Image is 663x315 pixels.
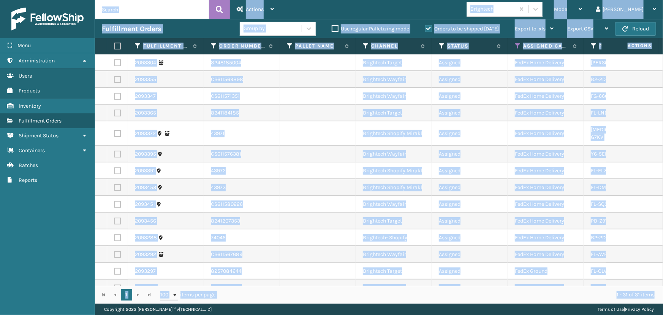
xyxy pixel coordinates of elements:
a: [MEDICAL_DATA]-HS7N-G7KV [591,126,647,140]
td: Assigned [432,263,508,280]
td: FedEx Ground [508,263,584,280]
td: Brightech Target [356,213,432,229]
a: FG-660L-EAE3 [591,93,625,99]
a: 2093292 [135,251,156,258]
td: FedEx Home Delivery [508,213,584,229]
td: FedEx Home Delivery [508,105,584,121]
label: Assigned Carrier Service [523,43,569,49]
div: Group by [244,25,265,33]
td: Brightech- Shopify [356,229,432,246]
div: 1 - 31 of 31 items [226,291,655,299]
span: Containers [19,147,45,154]
a: FL-SQGL-BLK [591,201,622,207]
td: Brightech Target [356,105,432,121]
div: | [598,304,654,315]
label: Orders to be shipped [DATE] [425,25,499,32]
label: Channel [371,43,417,49]
span: Fulfillment Orders [19,118,62,124]
label: Use regular Palletizing mode [332,25,409,32]
td: Brightech Shopify Mirakl [356,121,432,146]
a: Privacy Policy [625,307,654,312]
span: Mode [554,6,567,13]
td: CS611580226 [204,196,280,213]
td: Brightech Wayfair [356,280,432,296]
td: Brightech Wayfair [356,246,432,263]
td: FedEx Home Delivery [508,54,584,71]
a: PB-Z9W1-SEKR [591,218,627,224]
button: Reload [615,22,656,36]
a: FL-OLVA-CRM [591,268,623,274]
span: Products [19,87,40,94]
a: 2093453 [135,184,156,191]
span: Actions [604,40,657,52]
td: FedEx Home Delivery [508,280,584,296]
td: Assigned [432,213,508,229]
h3: Fulfillment Orders [102,24,161,33]
a: FL-LNDRP-BRS [591,110,626,116]
a: FL-AVRY-BLK [591,251,622,258]
a: 2093391 [135,167,155,175]
td: Brightech Shopify Mirakl [356,162,432,179]
td: Assigned [432,246,508,263]
a: 2093456 [135,217,156,225]
p: Copyright 2023 [PERSON_NAME]™ v [TECHNICAL_ID] [104,304,212,315]
td: Assigned [432,121,508,146]
td: 8241184185 [204,105,280,121]
label: Pallet Name [295,43,341,49]
td: Assigned [432,280,508,296]
td: 8248185004 [204,54,280,71]
span: Export CSV [567,25,593,32]
a: 2093288 [135,234,157,242]
a: Terms of Use [598,307,624,312]
a: 2093372 [135,130,156,137]
td: Brightech Wayfair [356,146,432,162]
td: FedEx Home Delivery [508,162,584,179]
td: 43972 [204,162,280,179]
td: Assigned [432,88,508,105]
span: Batches [19,162,38,169]
div: Brightech [470,5,516,13]
a: 2093304 [135,59,156,67]
label: Order Number [219,43,265,49]
td: FedEx Home Delivery [508,88,584,105]
td: Assigned [432,54,508,71]
a: 2093298 [135,284,157,292]
td: Brightech Target [356,54,432,71]
a: 2093451 [135,200,155,208]
a: Y6-5EHU-PT5M [591,151,627,157]
a: 2093297 [135,267,156,275]
td: CS611567422 [204,280,280,296]
td: 74045 [204,229,280,246]
a: 1 [121,289,132,301]
a: FL-NVA-BRS [591,285,620,291]
span: Users [19,73,32,79]
td: Brightech Wayfair [356,71,432,88]
td: Assigned [432,162,508,179]
span: Actions [246,6,264,13]
td: Assigned [432,229,508,246]
a: 2093365 [135,109,156,117]
td: CS611576381 [204,146,280,162]
td: FedEx Home Delivery [508,179,584,196]
span: items per page [160,289,216,301]
label: Product SKU [599,43,645,49]
td: Assigned [432,196,508,213]
a: 2093395 [135,150,156,158]
span: 100 [160,291,172,299]
td: FedEx Home Delivery [508,71,584,88]
a: FL-ELZBTH-BZ-GD [591,167,633,174]
a: B2-2D3A-9D3B [591,76,627,83]
td: CS611567689 [204,246,280,263]
a: 2093347 [135,92,156,100]
td: Brightech Target [356,263,432,280]
td: FedEx Home Delivery [508,229,584,246]
img: logo [11,8,84,30]
td: Brightech Wayfair [356,196,432,213]
td: 43973 [204,179,280,196]
td: FedEx Home Delivery [508,246,584,263]
td: CS611571351 [204,88,280,105]
td: Assigned [432,179,508,196]
a: B2-2D3A-9D3B [591,234,627,241]
td: 8241207353 [204,213,280,229]
td: Brightech Wayfair [356,88,432,105]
